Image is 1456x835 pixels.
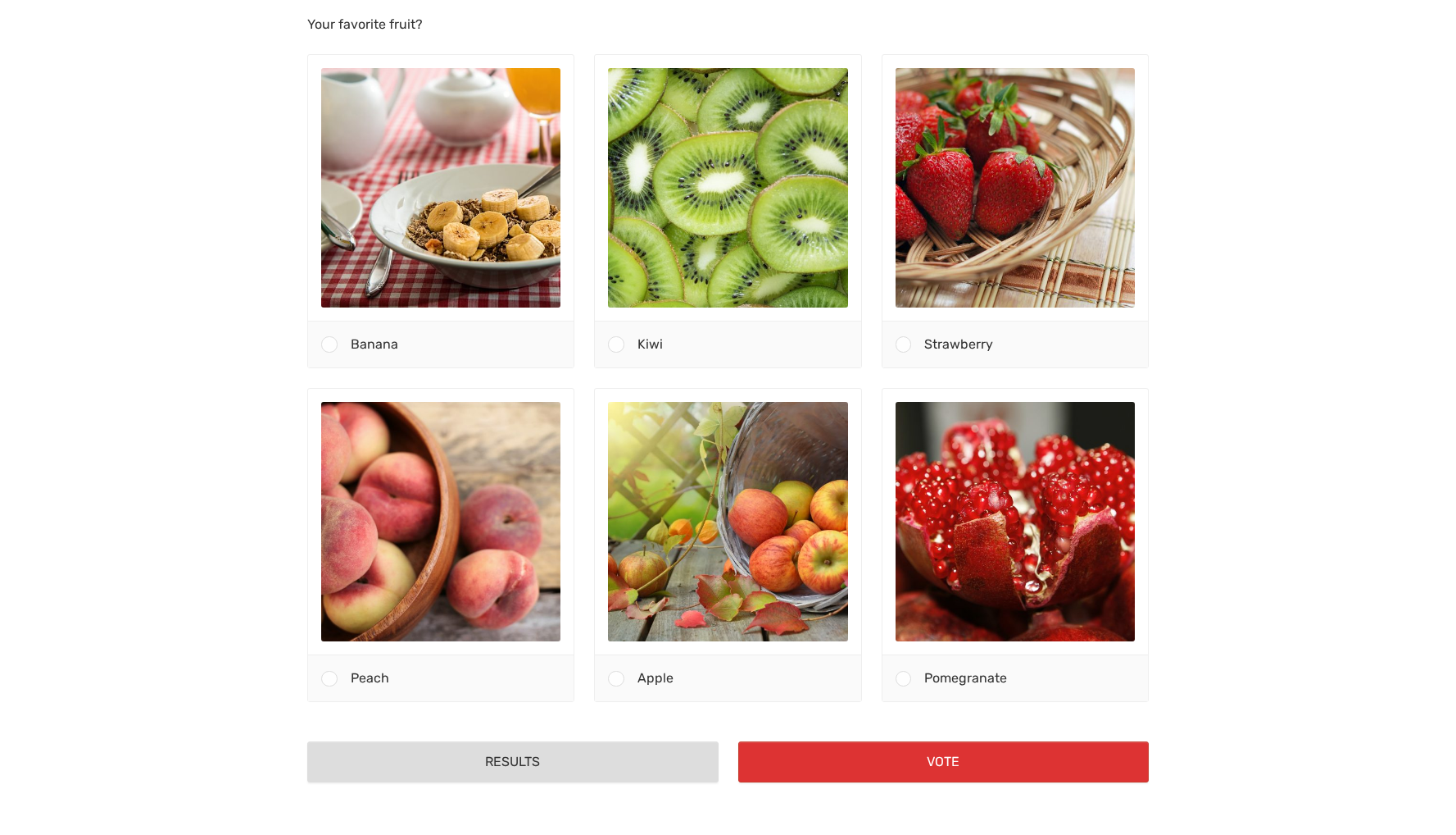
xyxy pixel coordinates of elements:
span: Apple [637,670,674,686]
span: Peach [351,670,389,686]
img: strawberry-1180048_1920-500x500.jpg [896,68,1135,308]
p: Your favorite fruit? [307,15,1148,34]
button: Results [307,741,718,783]
span: Kiwi [637,336,663,352]
img: pomegranate-196800_1920-500x500.jpg [896,402,1135,641]
img: cereal-898073_1920-500x500.jpg [321,68,560,308]
button: Vote [738,741,1149,783]
span: Strawberry [924,336,993,352]
img: peach-3314679_1920-500x500.jpg [321,402,560,641]
span: Pomegranate [924,670,1007,686]
span: Banana [351,336,398,352]
img: fruit-3246127_1920-500x500.jpg [608,68,847,308]
img: apple-1776744_1920-500x500.jpg [608,402,847,641]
